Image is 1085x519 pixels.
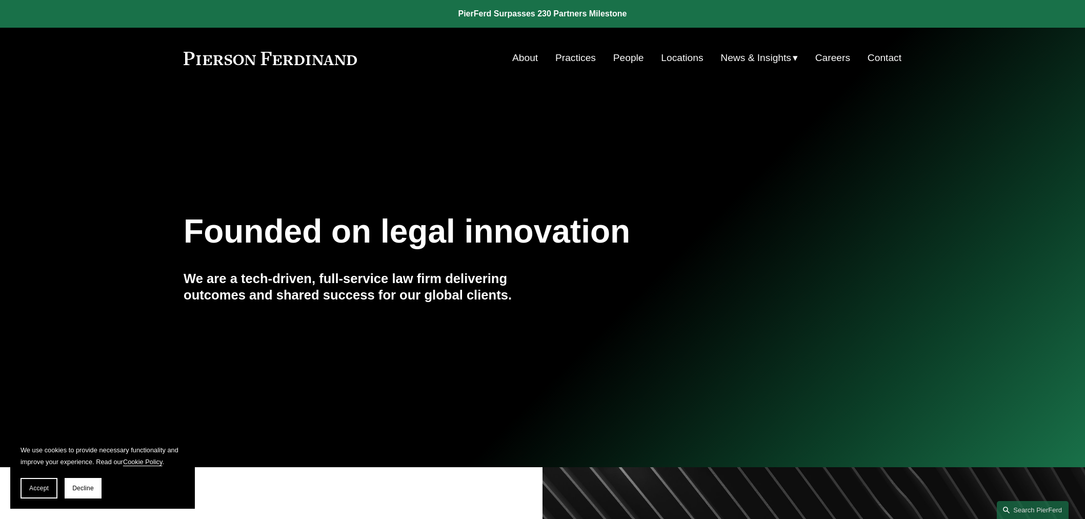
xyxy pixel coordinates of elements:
h1: Founded on legal innovation [184,213,782,250]
a: Careers [815,48,850,68]
a: Practices [555,48,596,68]
button: Accept [21,478,57,498]
a: About [512,48,538,68]
span: Decline [72,485,94,492]
span: Accept [29,485,49,492]
a: People [613,48,644,68]
span: News & Insights [720,49,791,67]
p: We use cookies to provide necessary functionality and improve your experience. Read our . [21,444,185,468]
a: Locations [661,48,703,68]
h4: We are a tech-driven, full-service law firm delivering outcomes and shared success for our global... [184,270,542,304]
a: folder dropdown [720,48,798,68]
section: Cookie banner [10,434,195,509]
a: Cookie Policy [123,458,163,466]
a: Search this site [997,501,1069,519]
a: Contact [868,48,901,68]
button: Decline [65,478,102,498]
